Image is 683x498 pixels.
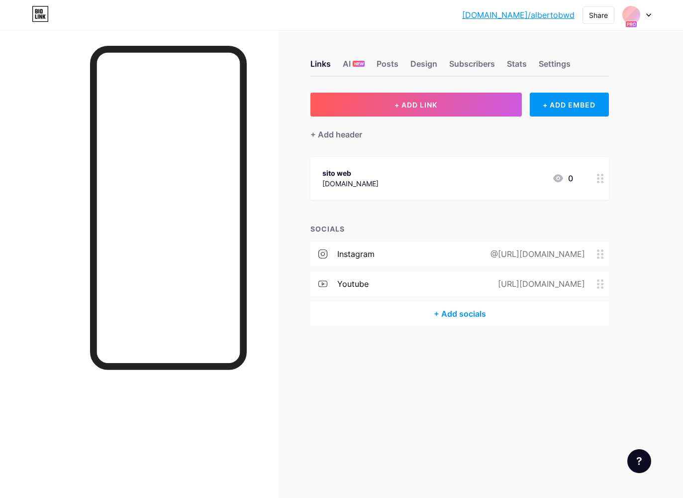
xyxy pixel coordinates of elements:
div: SOCIALS [310,224,609,234]
div: + Add header [310,128,362,140]
div: instagram [337,248,375,260]
div: Settings [539,58,571,76]
div: Subscribers [449,58,495,76]
div: + ADD EMBED [530,93,609,117]
button: + ADD LINK [310,93,522,117]
div: + Add socials [310,302,609,326]
div: [URL][DOMAIN_NAME] [482,278,597,290]
div: sito web [322,168,379,178]
div: [DOMAIN_NAME] [322,178,379,189]
div: Posts [377,58,398,76]
div: Share [589,10,608,20]
a: [DOMAIN_NAME]/albertobwd [462,9,575,21]
div: Design [410,58,437,76]
span: + ADD LINK [394,101,437,109]
div: Links [310,58,331,76]
span: NEW [354,61,364,67]
div: 0 [552,172,573,184]
div: @[URL][DOMAIN_NAME] [475,248,597,260]
div: youtube [337,278,369,290]
div: AI [343,58,365,76]
div: Stats [507,58,527,76]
